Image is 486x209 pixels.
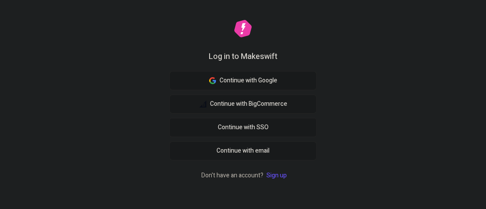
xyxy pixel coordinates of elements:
[169,141,317,160] button: Continue with email
[209,51,277,62] h1: Log in to Makeswift
[210,99,287,109] span: Continue with BigCommerce
[201,171,289,180] p: Don't have an account?
[169,118,317,137] a: Continue with SSO
[265,171,289,180] a: Sign up
[217,146,269,156] span: Continue with email
[169,71,317,90] button: Continue with Google
[169,95,317,114] button: Continue with BigCommerce
[220,76,277,85] span: Continue with Google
